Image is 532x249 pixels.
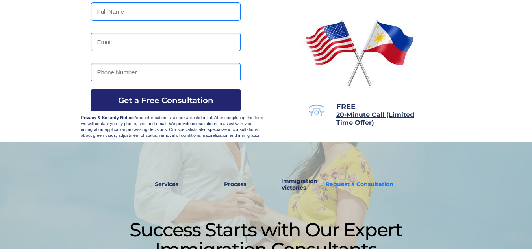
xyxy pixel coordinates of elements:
[278,175,304,194] a: Immigration Victories
[155,181,178,188] strong: Services
[91,63,241,81] input: Phone Number
[336,102,356,111] span: FREE
[81,115,263,138] span: Your information is secure & confidential. After completing this form we will contact you by phon...
[81,115,135,120] strong: Privacy & Security Notice:
[326,181,393,188] strong: Request a Consultation
[91,2,241,21] input: Full Name
[336,111,414,126] span: 20-Minute Call (Limited Time Offer)
[150,175,184,194] a: Services
[322,175,397,194] a: Request a Consultation
[91,33,241,51] input: Email
[91,96,241,105] span: Get a Free Consultation
[220,175,250,194] a: Process
[224,181,246,188] strong: Process
[281,177,317,191] strong: Immigration Victories
[91,89,241,111] button: Get a Free Consultation
[336,112,414,126] a: 20-Minute Call (Limited Time Offer)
